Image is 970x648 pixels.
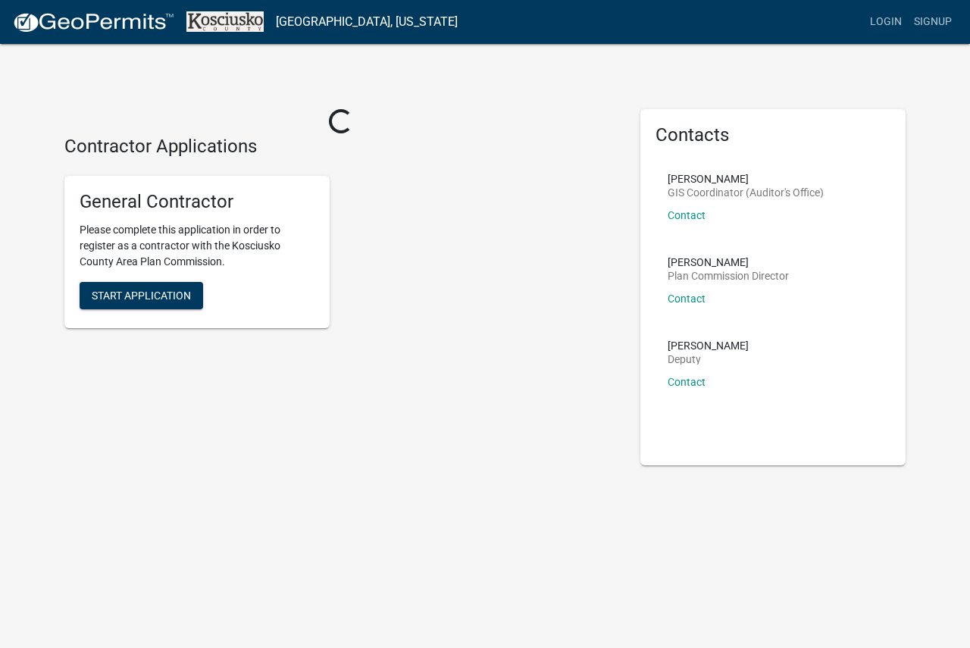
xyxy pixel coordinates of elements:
[668,376,706,388] a: Contact
[80,282,203,309] button: Start Application
[908,8,958,36] a: Signup
[668,293,706,305] a: Contact
[668,174,824,184] p: [PERSON_NAME]
[656,124,890,146] h5: Contacts
[668,209,706,221] a: Contact
[276,9,458,35] a: [GEOGRAPHIC_DATA], [US_STATE]
[668,340,749,351] p: [PERSON_NAME]
[668,257,789,268] p: [PERSON_NAME]
[668,187,824,198] p: GIS Coordinator (Auditor's Office)
[186,11,264,32] img: Kosciusko County, Indiana
[80,191,314,213] h5: General Contractor
[668,271,789,281] p: Plan Commission Director
[64,136,618,340] wm-workflow-list-section: Contractor Applications
[92,289,191,301] span: Start Application
[864,8,908,36] a: Login
[668,354,749,365] p: Deputy
[80,222,314,270] p: Please complete this application in order to register as a contractor with the Kosciusko County A...
[64,136,618,158] h4: Contractor Applications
